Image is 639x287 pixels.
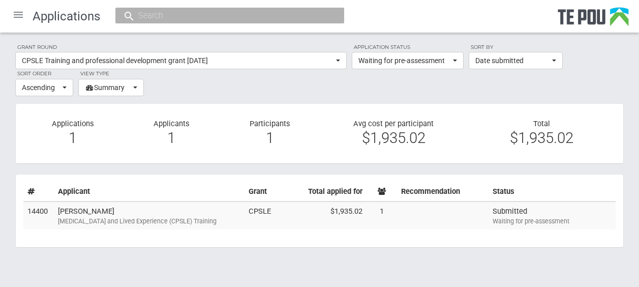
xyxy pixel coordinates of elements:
th: Total applied for [275,182,367,202]
button: Date submitted [469,52,563,69]
div: $1,935.02 [327,133,460,142]
div: Applications [23,119,122,148]
label: Grant round [15,43,347,52]
button: Waiting for pre-assessment [352,52,464,69]
label: Sort order [15,69,73,78]
div: Participants [221,119,319,148]
div: 1 [31,133,114,142]
th: Recommendation [397,182,489,202]
label: View type [78,69,144,78]
td: [PERSON_NAME] [54,202,245,230]
td: $1,935.02 [275,202,367,230]
label: Sort by [469,43,563,52]
label: Application status [352,43,464,52]
span: Date submitted [475,55,550,66]
div: Avg cost per participant [319,119,467,148]
span: Summary [85,82,131,93]
input: Search [135,10,314,21]
td: 14400 [23,202,54,230]
div: 1 [130,133,213,142]
div: [MEDICAL_DATA] and Lived Experience (CPSLE) Training [58,217,240,226]
td: Submitted [489,202,616,230]
div: 1 [228,133,312,142]
div: $1,935.02 [475,133,608,142]
button: Summary [78,79,144,96]
th: Applicant [54,182,245,202]
span: Ascending [22,82,60,93]
div: Applicants [122,119,221,148]
button: Ascending [15,79,73,96]
th: Grant [245,182,275,202]
button: CPSLE Training and professional development grant [DATE] [15,52,347,69]
span: Waiting for pre-assessment [358,55,450,66]
div: Total [468,119,616,143]
span: CPSLE Training and professional development grant [DATE] [22,55,333,66]
td: 1 [367,202,397,230]
div: Waiting for pre-assessment [493,217,612,226]
td: CPSLE [245,202,275,230]
th: Status [489,182,616,202]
